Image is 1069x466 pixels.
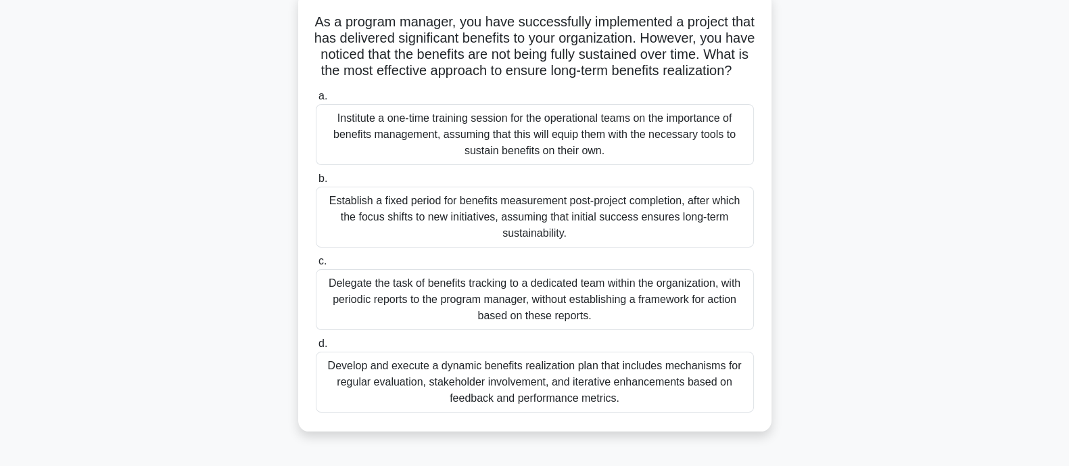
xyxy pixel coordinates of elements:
span: c. [318,255,327,266]
div: Develop and execute a dynamic benefits realization plan that includes mechanisms for regular eval... [316,352,754,413]
div: Establish a fixed period for benefits measurement post-project completion, after which the focus ... [316,187,754,248]
div: Delegate the task of benefits tracking to a dedicated team within the organization, with periodic... [316,269,754,330]
span: b. [318,172,327,184]
h5: As a program manager, you have successfully implemented a project that has delivered significant ... [314,14,755,80]
span: d. [318,337,327,349]
span: a. [318,90,327,101]
div: Institute a one-time training session for the operational teams on the importance of benefits man... [316,104,754,165]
